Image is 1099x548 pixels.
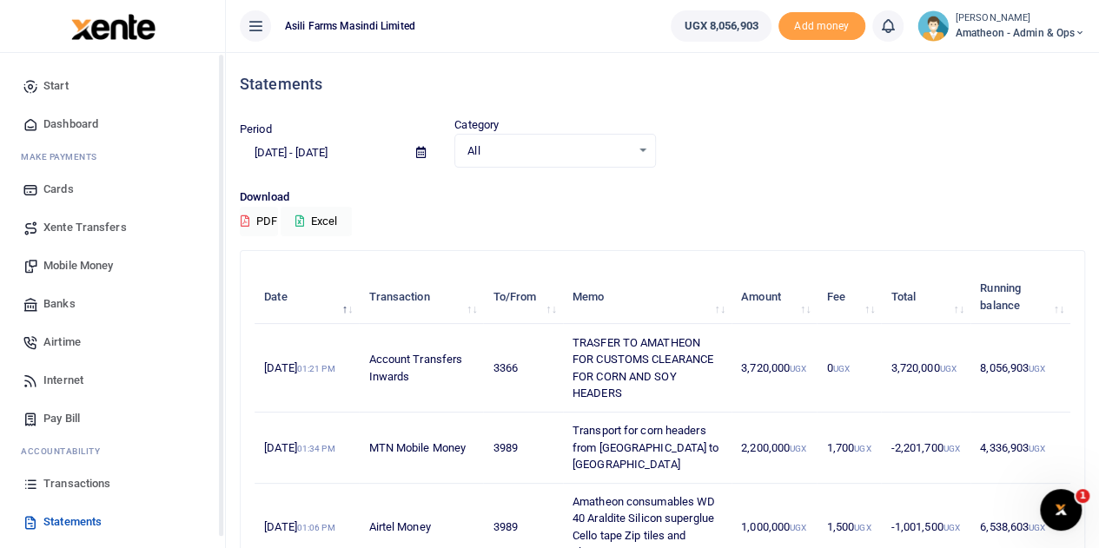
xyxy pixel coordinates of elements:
th: Date: activate to sort column descending [255,270,359,324]
td: [DATE] [255,413,359,484]
a: Start [14,67,211,105]
small: UGX [1029,364,1045,373]
span: ake Payments [30,152,97,162]
img: logo-large [71,14,156,40]
td: 3366 [483,324,562,412]
span: Start [43,77,69,95]
span: Internet [43,372,83,389]
small: UGX [939,364,956,373]
a: Xente Transfers [14,208,211,247]
span: Xente Transfers [43,219,127,236]
small: UGX [1029,444,1045,453]
a: Pay Bill [14,399,211,438]
span: Pay Bill [43,410,80,427]
small: UGX [854,523,871,532]
span: countability [34,446,100,456]
p: Download [240,188,1085,207]
td: 3989 [483,413,562,484]
span: Amatheon - Admin & Ops [956,25,1085,41]
th: Total: activate to sort column ascending [881,270,970,324]
a: Statements [14,503,211,541]
td: Account Transfers Inwards [359,324,483,412]
th: Memo: activate to sort column ascending [563,270,732,324]
iframe: Intercom live chat [1040,489,1082,531]
a: Mobile Money [14,247,211,285]
span: Asili Farms Masindi Limited [278,18,422,34]
small: 01:34 PM [297,444,335,453]
small: UGX [943,444,959,453]
a: Dashboard [14,105,211,143]
h4: Statements [240,75,1085,94]
td: TRASFER TO AMATHEON FOR CUSTOMS CLEARANCE FOR CORN AND SOY HEADERS [563,324,732,412]
li: Ac [14,438,211,465]
li: M [14,143,211,170]
a: Transactions [14,465,211,503]
a: profile-user [PERSON_NAME] Amatheon - Admin & Ops [917,10,1085,42]
td: Transport for corn headers from [GEOGRAPHIC_DATA] to [GEOGRAPHIC_DATA] [563,413,732,484]
input: select period [240,138,402,168]
span: Cards [43,181,74,198]
label: Period [240,121,272,138]
span: 1 [1076,489,1089,503]
a: Add money [778,18,865,31]
small: UGX [790,364,806,373]
td: 8,056,903 [970,324,1070,412]
th: Amount: activate to sort column ascending [732,270,818,324]
a: Banks [14,285,211,323]
a: Airtime [14,323,211,361]
th: Running balance: activate to sort column ascending [970,270,1070,324]
button: Excel [281,207,352,236]
img: profile-user [917,10,949,42]
td: MTN Mobile Money [359,413,483,484]
small: 01:06 PM [297,523,335,532]
li: Toup your wallet [778,12,865,41]
button: PDF [240,207,278,236]
td: 4,336,903 [970,413,1070,484]
span: All [467,142,630,160]
span: UGX 8,056,903 [684,17,758,35]
span: Airtime [43,333,81,351]
span: Banks [43,295,76,313]
td: 3,720,000 [732,324,818,412]
td: 1,700 [817,413,881,484]
th: To/From: activate to sort column ascending [483,270,562,324]
small: UGX [790,523,806,532]
label: Category [454,116,499,134]
span: Transactions [43,475,110,492]
span: Mobile Money [43,257,113,274]
td: 2,200,000 [732,413,818,484]
span: Statements [43,513,102,531]
small: UGX [1029,523,1045,532]
small: UGX [854,444,871,453]
td: [DATE] [255,324,359,412]
span: Add money [778,12,865,41]
a: logo-small logo-large logo-large [70,19,156,32]
span: Dashboard [43,116,98,133]
a: UGX 8,056,903 [671,10,771,42]
small: [PERSON_NAME] [956,11,1085,26]
small: UGX [833,364,850,373]
small: UGX [943,523,959,532]
li: Wallet ballance [664,10,778,42]
small: UGX [790,444,806,453]
td: -2,201,700 [881,413,970,484]
a: Internet [14,361,211,399]
th: Fee: activate to sort column ascending [817,270,881,324]
a: Cards [14,170,211,208]
td: 3,720,000 [881,324,970,412]
th: Transaction: activate to sort column ascending [359,270,483,324]
td: 0 [817,324,881,412]
small: 01:21 PM [297,364,335,373]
